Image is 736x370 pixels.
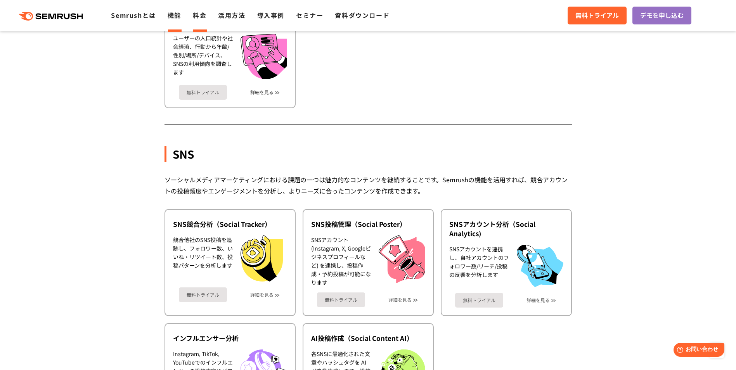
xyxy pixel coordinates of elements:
div: SNSアカウント (Instagram, X, Googleビジネスプロフィールなど) を連携し、投稿作成・予約投稿が可能になります [311,235,371,287]
a: デモを申し込む [632,7,691,24]
img: ユーザー属性分析（One2Target） [241,34,287,79]
span: 無料トライアル [575,10,619,21]
a: 導入事例 [257,10,284,20]
div: SNSアカウント分析（Social Analytics) [449,220,563,238]
iframe: Help widget launcher [667,340,727,361]
div: AI投稿作成（Social Content AI） [311,334,425,343]
a: 無料トライアル [179,287,227,302]
a: 機能 [168,10,181,20]
div: インフルエンサー分析 [173,334,287,343]
a: 詳細を見る [250,292,274,297]
div: SNS [165,146,572,162]
a: 無料トライアル [568,7,627,24]
a: 活用方法 [218,10,245,20]
a: 詳細を見る [250,90,274,95]
div: SNS競合分析（Social Tracker） [173,220,287,229]
div: 競合他社のSNS投稿を追跡し、フォロワー数、いいね・リツイート数、投稿パターンを分析します [173,235,233,282]
img: SNS競合分析（Social Tracker） [241,235,283,282]
div: SNSアカウントを連携し、自社アカウントのフォロワー数/リーチ/投稿の反響を分析します [449,245,509,287]
a: 無料トライアル [455,293,503,308]
a: 無料トライアル [179,85,227,100]
a: 無料トライアル [317,292,365,307]
a: 詳細を見る [388,297,412,303]
img: SNSアカウント分析（Social Analytics) [517,245,563,287]
div: SNS投稿管理（Social Poster） [311,220,425,229]
span: デモを申し込む [640,10,684,21]
a: Semrushとは [111,10,156,20]
a: 詳細を見る [526,297,550,303]
div: ユーザーの人口統計や社会経済、行動から年齢/性別/場所/デバイス、SNSの利用傾向を調査します [173,34,233,79]
img: SNS投稿管理（Social Poster） [379,235,425,283]
a: セミナー [296,10,323,20]
div: ソーシャルメディアマーケティングにおける課題の一つは魅力的なコンテンツを継続することです。Semrushの機能を活用すれば、競合アカウントの投稿頻度やエンゲージメントを分析し、よりニーズに合った... [165,174,572,197]
a: 料金 [193,10,206,20]
a: 資料ダウンロード [335,10,390,20]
